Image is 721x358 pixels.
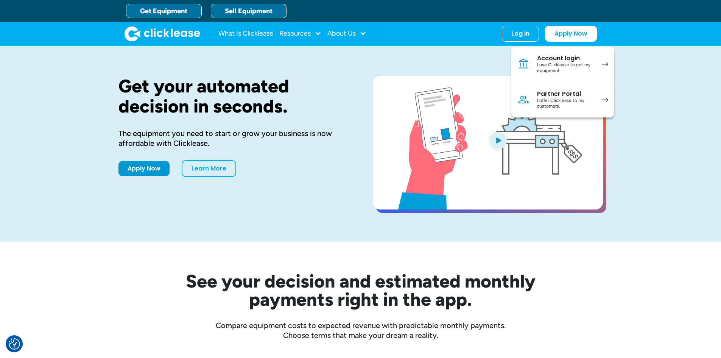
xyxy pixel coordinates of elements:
[602,62,608,66] img: arrow
[511,47,614,117] nav: Log In
[125,26,200,41] a: home
[537,55,594,62] div: Account login
[511,47,614,82] a: Account loginI use Clicklease to get my equipment
[602,98,608,102] img: arrow
[517,94,529,106] img: Person icon
[537,90,594,98] div: Partner Portal
[118,320,603,340] div: Compare equipment costs to expected revenue with predictable monthly payments. Choose terms that ...
[537,62,594,74] div: I use Clicklease to get my equipment
[511,30,529,38] div: Log In
[182,160,236,177] a: Learn More
[488,130,508,151] img: Blue play button logo on a light blue circular background
[118,76,349,116] h1: Get your automated decision in seconds.
[517,58,529,70] img: Bank icon
[126,4,202,18] a: Get Equipment
[118,128,349,148] div: The equipment you need to start or grow your business is now affordable with Clicklease.
[118,161,170,176] a: Apply Now
[9,338,20,350] img: Revisit consent button
[511,82,614,117] a: Partner PortalI offer Clicklease to my customers.
[327,26,366,41] div: About Us
[279,26,321,41] div: Resources
[373,76,603,209] a: open lightbox
[537,98,594,109] div: I offer Clicklease to my customers.
[125,26,200,41] img: Clicklease logo
[545,26,597,42] a: Apply Now
[9,338,20,350] button: Consent Preferences
[149,272,573,308] h2: See your decision and estimated monthly payments right in the app.
[211,4,287,18] a: Sell Equipment
[218,26,273,41] a: What Is Clicklease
